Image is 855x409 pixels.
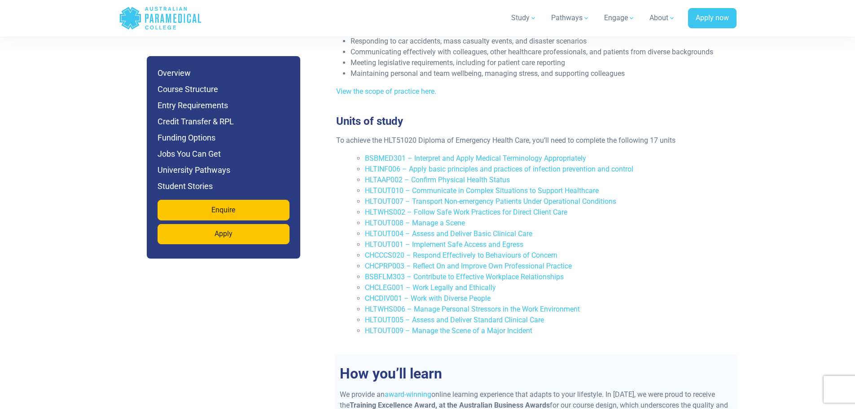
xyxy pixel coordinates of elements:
li: Responding to car accidents, mass casualty events, and disaster scenarios [351,36,728,47]
a: View the scope of practice here. [336,87,436,96]
span: Meeting legislative requirements, including for patient care reporting [351,58,565,67]
a: HLTAAP002 – Confirm Physical Health Status [365,176,510,184]
a: Pathways [546,5,595,31]
a: HLTWHS006 – Manage Personal Stressors in the Work Environment [365,305,580,313]
a: BSBMED301 – Interpret and Apply Medical Terminology Appropriately [365,154,586,163]
a: About [644,5,681,31]
a: CHCLEG001 – Work Legally and Ethically [365,283,496,292]
a: HLTOUT005 – Assess and Deliver Standard Clinical Care [365,316,544,324]
a: Australian Paramedical College [119,4,202,33]
a: Apply now [688,8,737,29]
a: Study [506,5,542,31]
a: HLTOUT010 – Communicate in Complex Situations to Support Healthcare [365,186,599,195]
li: Maintaining personal and team wellbeing, managing stress, and supporting colleagues [351,68,728,79]
li: Communicating effectively with colleagues, other healthcare professionals, and patients from dive... [351,47,728,57]
h2: How you’ll learn [334,365,737,382]
a: HLTWHS002 – Follow Safe Work Practices for Direct Client Care [365,208,567,216]
a: award-winning [385,390,431,399]
a: CHCPRP003 – Reflect On and Improve Own Professional Practice [365,262,572,270]
a: HLTOUT004 – Assess and Deliver Basic Clinical Care [365,229,532,238]
a: HLTINF006 – Apply basic principles and practices of infection prevention and control [365,165,633,173]
p: To achieve the HLT51020 Diploma of Emergency Health Care, you’ll need to complete the following 1... [336,135,728,146]
a: HLTOUT009 – Manage the Scene of a Major Incident [365,326,532,335]
h3: Units of study [331,115,733,128]
a: CHCCCS020 – Respond Effectively to Behaviours of Concern [365,251,557,259]
a: HLTOUT008 – Manage a Scene [365,219,465,227]
a: HLTOUT001 – Implement Safe Access and Egress [365,240,523,249]
a: BSBFLM303 – Contribute to Effective Workplace Relationships [365,273,564,281]
a: Engage [599,5,640,31]
a: CHCDIV001 – Work with Diverse People [365,294,491,303]
a: HLTOUT007 – Transport Non-emergency Patients Under Operational Conditions [365,197,616,206]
